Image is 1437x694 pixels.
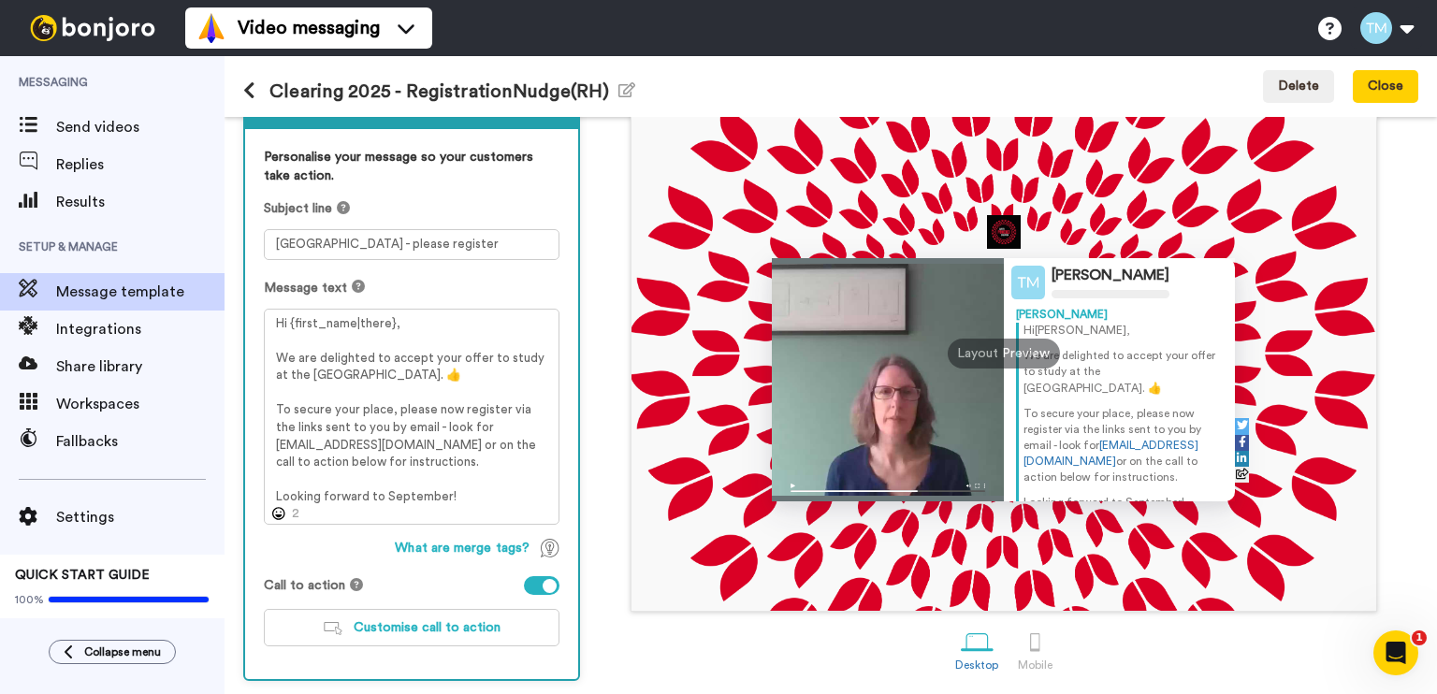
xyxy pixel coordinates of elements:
[1018,658,1052,672] div: Mobile
[22,15,163,41] img: bj-logo-header-white.svg
[1263,70,1334,104] button: Delete
[56,191,225,213] span: Results
[541,539,559,557] img: TagTips.svg
[56,153,225,176] span: Replies
[56,430,225,453] span: Fallbacks
[1023,440,1198,467] a: [EMAIL_ADDRESS][DOMAIN_NAME]
[238,15,380,41] span: Video messaging
[56,506,225,528] span: Settings
[1011,266,1045,299] img: Profile Image
[1023,406,1224,486] p: To secure your place, please now register via the links sent to you by email - look for or on the...
[264,229,559,260] textarea: [GEOGRAPHIC_DATA] - please register
[264,148,559,185] label: Personalise your message so your customers take action.
[772,474,1004,501] img: player-controls-full.svg
[56,393,225,415] span: Workspaces
[49,640,176,664] button: Collapse menu
[84,644,161,659] span: Collapse menu
[946,616,1009,681] a: Desktop
[56,281,225,303] span: Message template
[264,279,347,297] span: Message text
[1023,323,1224,339] p: Hi [PERSON_NAME] ,
[1373,630,1418,675] iframe: Intercom live chat
[1052,267,1169,284] div: [PERSON_NAME]
[196,13,226,43] img: vm-color.svg
[955,658,999,672] div: Desktop
[354,621,501,634] span: Customise call to action
[264,199,332,218] span: Subject line
[395,539,530,557] span: What are merge tags?
[56,355,225,378] span: Share library
[56,318,225,340] span: Integrations
[948,339,1060,369] div: Layout Preview
[1016,307,1224,323] div: [PERSON_NAME]
[264,576,345,595] span: Call to action
[1412,630,1427,645] span: 1
[264,309,559,526] textarea: Hi {first_name|there}, We are delighted to accept your offer to study at the [GEOGRAPHIC_DATA]. 👍...
[1023,348,1224,396] p: We are delighted to accept your offer to study at the [GEOGRAPHIC_DATA]. 👍
[1023,495,1224,511] p: Looking forward to September!
[243,80,635,102] h1: Clearing 2025 - RegistrationNudge(RH)
[15,569,150,582] span: QUICK START GUIDE
[324,622,342,635] img: customiseCTA.svg
[1009,616,1062,681] a: Mobile
[1353,70,1418,104] button: Close
[264,609,559,646] button: Customise call to action
[56,116,225,138] span: Send videos
[15,592,44,607] span: 100%
[987,215,1021,249] img: f6c7e729-3d5f-476b-8ff6-4452e0785430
